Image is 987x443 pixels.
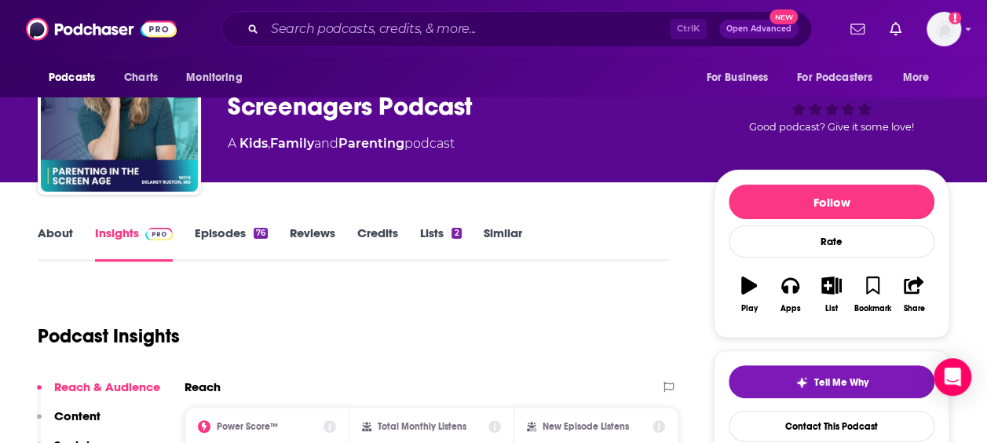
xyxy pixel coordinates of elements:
h1: Podcast Insights [38,324,180,348]
svg: Add a profile image [949,12,961,24]
button: open menu [38,63,115,93]
h2: Power Score™ [217,421,278,432]
a: Contact This Podcast [729,411,934,441]
a: Similar [484,225,522,262]
p: Content [54,408,101,423]
span: Tell Me Why [814,376,868,389]
img: Podchaser Pro [145,228,173,240]
button: Apps [769,266,810,323]
span: For Podcasters [797,67,872,89]
input: Search podcasts, credits, & more... [265,16,670,42]
span: , [268,136,270,151]
span: Podcasts [49,67,95,89]
a: About [38,225,73,262]
a: Family [270,136,314,151]
div: Share [903,304,924,313]
a: InsightsPodchaser Pro [95,225,173,262]
a: Episodes76 [195,225,268,262]
div: List [825,304,838,313]
a: Credits [357,225,398,262]
button: open menu [892,63,949,93]
img: tell me why sparkle [795,376,808,389]
span: Logged in as molly.burgoyne [927,12,961,46]
button: Reach & Audience [37,379,160,408]
span: New [769,9,798,24]
button: open menu [695,63,788,93]
div: A podcast [228,134,455,153]
a: Kids [239,136,268,151]
button: Follow [729,185,934,219]
button: open menu [787,63,895,93]
a: Show notifications dropdown [844,16,871,42]
span: Charts [124,67,158,89]
div: Search podcasts, credits, & more... [221,11,812,47]
span: and [314,136,338,151]
span: Open Advanced [726,25,791,33]
p: Reach & Audience [54,379,160,394]
img: Podchaser - Follow, Share and Rate Podcasts [26,14,177,44]
a: Charts [114,63,167,93]
img: Parenting in the Screen Age - The Screenagers Podcast [41,35,198,192]
button: tell me why sparkleTell Me Why [729,365,934,398]
h2: New Episode Listens [543,421,629,432]
span: Ctrl K [670,19,707,39]
button: Play [729,266,769,323]
a: Parenting [338,136,404,151]
span: More [903,67,930,89]
h2: Total Monthly Listens [378,421,466,432]
span: Good podcast? Give it some love! [749,121,914,133]
h2: Reach [185,379,221,394]
button: Bookmark [852,266,893,323]
div: Apps [780,304,801,313]
div: Open Intercom Messenger [934,358,971,396]
div: Play [741,304,758,313]
a: Show notifications dropdown [883,16,908,42]
button: Content [37,408,101,438]
span: Monitoring [186,67,242,89]
button: Share [894,266,934,323]
div: Rate [729,225,934,258]
span: For Business [706,67,768,89]
img: User Profile [927,12,961,46]
a: Reviews [290,225,335,262]
button: Open AdvancedNew [719,20,799,38]
button: Show profile menu [927,12,961,46]
div: 2 [451,228,461,239]
button: List [811,266,852,323]
div: 76 [254,228,268,239]
div: Bookmark [854,304,891,313]
a: Lists2 [420,225,461,262]
button: open menu [175,63,262,93]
